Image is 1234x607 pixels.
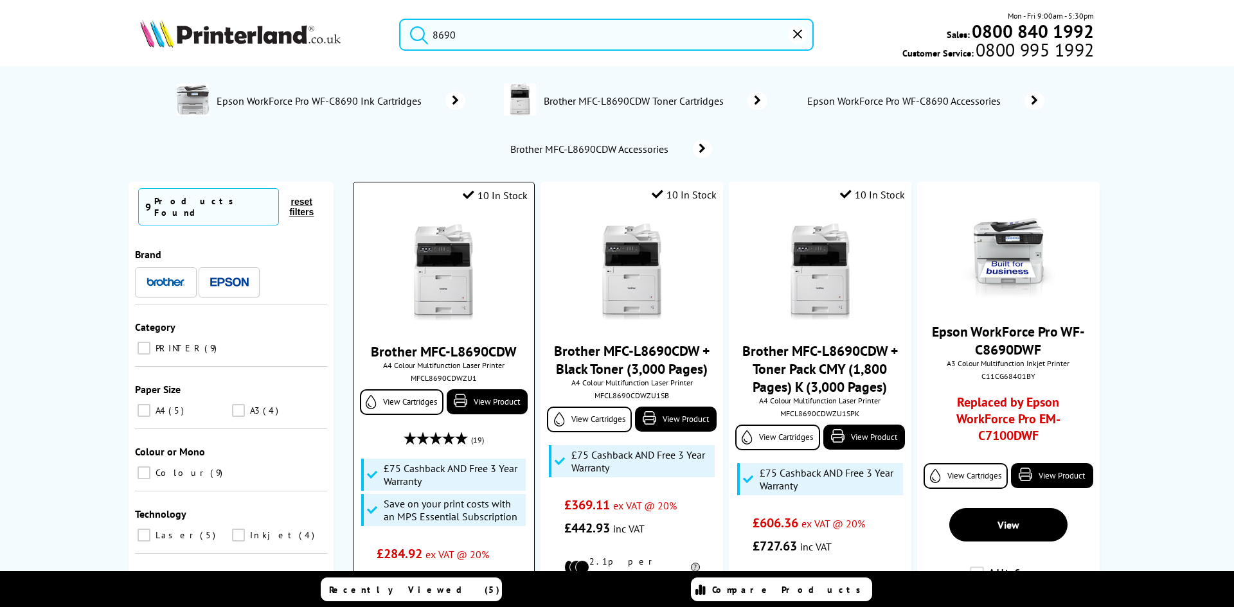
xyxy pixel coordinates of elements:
[377,568,422,585] span: £341.90
[138,466,150,479] input: Colour 9
[970,567,1048,591] label: Add to Compare
[940,394,1076,450] a: Replaced by Epson WorkForce Pro EM-C7100DWF
[463,189,528,202] div: 10 In Stock
[360,360,528,370] span: A4 Colour Multifunction Laser Printer
[823,425,905,450] a: View Product
[145,200,151,213] span: 9
[564,556,700,579] li: 2.1p per mono page
[760,466,900,492] span: £75 Cashback AND Free 3 Year Warranty
[927,371,1089,381] div: C11CG68401BY
[613,522,645,535] span: inc VAT
[554,342,710,378] a: Brother MFC-L8690CDW + Black Toner (3,000 Pages)
[384,462,523,488] span: £75 Cashback AND Free 3 Year Warranty
[215,84,465,118] a: Epson WorkForce Pro WF-C8690 Ink Cartridges
[384,497,523,523] span: Save on your print costs with an MPS Essential Subscription
[924,358,1093,368] span: A3 Colour Multifunction Inkjet Printer
[135,248,161,261] span: Brand
[652,188,717,201] div: 10 In Stock
[204,342,220,354] span: 9
[363,373,524,383] div: MFCL8690CDWZU1
[924,463,1008,489] a: View Cartridges
[200,529,219,541] span: 5
[147,277,185,286] img: Brother
[960,204,1057,301] img: epson-wf-c8690dwf-front-new-small.jpg
[447,389,528,414] a: View Product
[753,538,797,554] span: £727.63
[154,195,272,218] div: Products Found
[395,224,492,321] img: MFCL8690CDWFRONTSmall.jpg
[547,407,631,432] a: View Cartridges
[972,19,1094,43] b: 0800 840 1992
[135,507,186,520] span: Technology
[371,342,517,360] a: Brother MFC-L8690CDW
[215,94,426,107] span: Epson WorkForce Pro WF-C8690 Ink Cartridges
[135,570,190,583] span: Connectivity
[949,508,1068,541] a: View
[138,404,150,417] input: A4 5
[932,322,1085,358] a: Epson WorkForce Pro WF-C8690DWF
[135,321,175,333] span: Category
[772,224,868,320] img: MFCL8690CDWFRONTSmall5.jpg
[152,342,203,354] span: PRINTER
[247,405,262,416] span: A3
[564,520,610,536] span: £442.93
[1011,463,1093,488] a: View Product
[742,342,898,396] a: Brother MFC-L8690CDW + Toner Pack CMY (1,800 Pages) K (3,000 Pages)
[806,94,1005,107] span: Epson WorkForce Pro WF-C8690 Accessories
[177,84,209,116] img: C11CG68401BY-conspage.jpg
[735,396,904,405] span: A4 Colour Multifunction Laser Printer
[321,577,502,601] a: Recently Viewed (5)
[329,584,500,595] span: Recently Viewed (5)
[550,391,713,400] div: MFCL8690CDWZU1SB
[571,448,711,474] span: £75 Cashback AND Free 3 Year Warranty
[232,529,245,541] input: Inkjet 4
[135,383,181,396] span: Paper Size
[970,25,1094,37] a: 0800 840 1992
[902,44,1094,59] span: Customer Service:
[140,19,341,48] img: Printerland Logo
[138,342,150,355] input: PRINTER 9
[152,529,199,541] span: Laser
[152,467,209,479] span: Colour
[377,545,422,562] span: £284.92
[806,92,1044,110] a: Epson WorkForce Pro WF-C8690 Accessories
[735,425,819,450] a: View Cartridges
[542,84,767,118] a: Brother MFC-L8690CDW Toner Cartridges
[635,407,717,432] a: View Product
[840,188,905,201] div: 10 In Stock
[564,497,610,513] span: £369.11
[140,19,383,50] a: Printerland Logo
[947,28,970,40] span: Sales:
[471,428,484,452] span: (19)
[299,529,317,541] span: 4
[263,405,282,416] span: 4
[210,277,249,287] img: Epson
[547,378,716,387] span: A4 Colour Multifunction Laser Printer
[247,529,298,541] span: Inkjet
[504,84,536,116] img: MFCL8690CDWZU1-conspage.jpg
[753,515,798,531] span: £606.36
[232,404,245,417] input: A3 4
[360,389,443,415] a: View Cartridges
[509,143,674,155] span: Brother MFC-L8690CDW Accessories
[1008,10,1094,22] span: Mon - Fri 9:00am - 5:30pm
[800,540,832,553] span: inc VAT
[399,19,814,51] input: Search product or brand
[425,548,489,561] span: ex VAT @ 20%
[168,405,187,416] span: 5
[279,196,324,218] button: reset filters
[691,577,872,601] a: Compare Products
[801,517,865,530] span: ex VAT @ 20%
[152,405,167,416] span: A4
[613,499,677,512] span: ex VAT @ 20%
[974,44,1094,56] span: 0800 995 1992
[738,409,901,418] div: MFCL8690CDWZU1SPK
[509,140,712,158] a: Brother MFC-L8690CDW Accessories
[138,529,150,541] input: Laser 5
[712,584,868,595] span: Compare Products
[542,94,728,107] span: Brother MFC-L8690CDW Toner Cartridges
[135,445,205,458] span: Colour or Mono
[210,467,226,479] span: 9
[997,518,1019,531] span: View
[584,224,680,320] img: MFCL8690CDWFRONTSmall2.jpg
